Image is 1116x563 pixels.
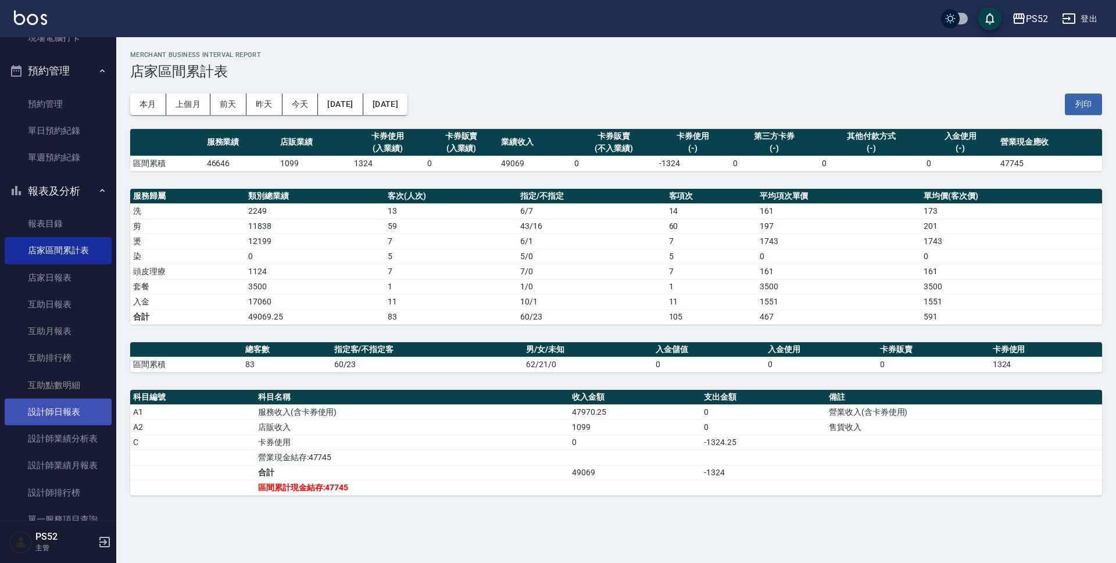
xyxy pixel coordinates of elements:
[653,342,765,357] th: 入金儲值
[921,203,1102,218] td: 173
[659,130,727,142] div: 卡券使用
[130,279,245,294] td: 套餐
[924,156,997,171] td: 0
[990,357,1102,372] td: 1324
[130,404,255,419] td: A1
[666,309,757,324] td: 105
[921,234,1102,249] td: 1743
[517,294,666,309] td: 10 / 1
[701,465,826,480] td: -1324
[277,156,351,171] td: 1099
[5,372,112,399] a: 互助點數明細
[757,218,921,234] td: 197
[245,294,385,309] td: 17060
[757,189,921,204] th: 平均項次單價
[666,249,757,264] td: 5
[877,357,989,372] td: 0
[765,357,877,372] td: 0
[130,390,1102,496] table: a dense table
[130,129,1102,171] table: a dense table
[757,294,921,309] td: 1551
[574,142,653,155] div: (不入業績)
[1026,12,1048,26] div: PS52
[130,264,245,279] td: 頭皮理療
[255,435,569,450] td: 卡券使用
[822,130,921,142] div: 其他付款方式
[385,249,517,264] td: 5
[517,264,666,279] td: 7 / 0
[35,543,95,553] p: 主管
[757,203,921,218] td: 161
[255,480,569,495] td: 區間累計現金結存:47745
[997,129,1102,156] th: 營業現金應收
[385,309,517,324] td: 83
[5,318,112,345] a: 互助月報表
[921,249,1102,264] td: 0
[130,189,245,204] th: 服務歸屬
[701,435,826,450] td: -1324.25
[424,156,498,171] td: 0
[730,156,819,171] td: 0
[245,279,385,294] td: 3500
[733,130,816,142] div: 第三方卡券
[385,189,517,204] th: 客次(人次)
[921,218,1102,234] td: 201
[331,357,524,372] td: 60/23
[927,130,995,142] div: 入金使用
[569,435,701,450] td: 0
[9,530,33,554] img: Person
[666,203,757,218] td: 14
[5,345,112,371] a: 互助排行榜
[277,129,351,156] th: 店販業績
[130,63,1102,80] h3: 店家區間累計表
[130,435,255,450] td: C
[204,129,278,156] th: 服務業績
[242,342,331,357] th: 總客數
[255,450,569,465] td: 營業現金結存:47745
[5,479,112,506] a: 設計師排行榜
[757,309,921,324] td: 467
[5,452,112,479] a: 設計師業績月報表
[245,264,385,279] td: 1124
[5,399,112,425] a: 設計師日報表
[666,189,757,204] th: 客項次
[757,234,921,249] td: 1743
[130,51,1102,59] h2: Merchant Business Interval Report
[1007,7,1053,31] button: PS52
[666,279,757,294] td: 1
[517,249,666,264] td: 5 / 0
[385,234,517,249] td: 7
[921,189,1102,204] th: 單均價(客次價)
[5,24,112,51] a: 現場電腦打卡
[1065,94,1102,115] button: 列印
[385,279,517,294] td: 1
[282,94,319,115] button: 今天
[921,264,1102,279] td: 161
[701,419,826,435] td: 0
[5,237,112,264] a: 店家區間累計表
[517,189,666,204] th: 指定/不指定
[701,390,826,405] th: 支出金額
[255,465,569,480] td: 合計
[204,156,278,171] td: 46646
[318,94,363,115] button: [DATE]
[927,142,995,155] div: (-)
[5,210,112,237] a: 報表目錄
[255,419,569,435] td: 店販收入
[569,419,701,435] td: 1099
[363,94,407,115] button: [DATE]
[210,94,246,115] button: 前天
[877,342,989,357] th: 卡券販賣
[666,264,757,279] td: 7
[5,117,112,144] a: 單日預約紀錄
[701,404,826,419] td: 0
[733,142,816,155] div: (-)
[130,357,242,372] td: 區間累積
[5,176,112,206] button: 報表及分析
[5,91,112,117] a: 預約管理
[569,390,701,405] th: 收入金額
[517,309,666,324] td: 60/23
[385,218,517,234] td: 59
[523,357,652,372] td: 62/21/0
[130,390,255,405] th: 科目編號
